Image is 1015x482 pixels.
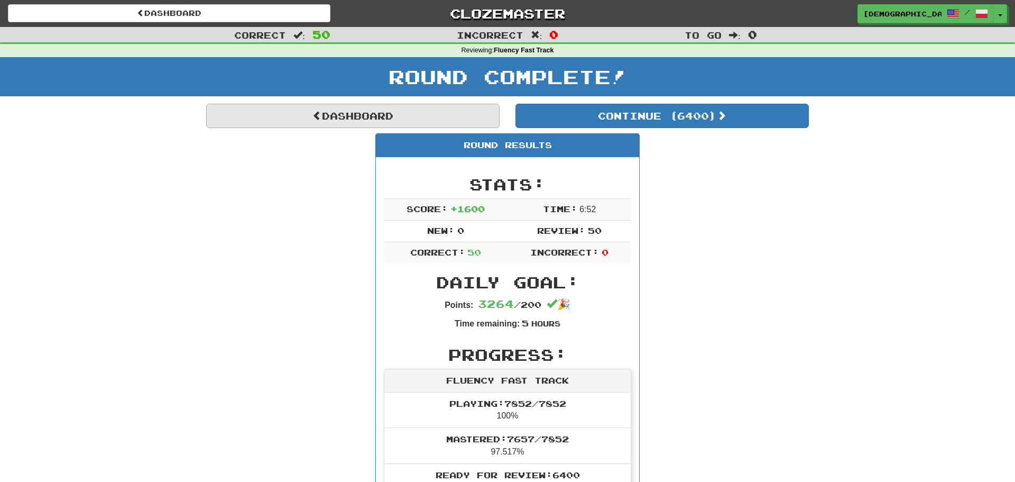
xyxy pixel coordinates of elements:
span: Correct: [410,247,465,257]
span: Incorrect [457,30,523,40]
strong: Time remaining: [455,319,520,328]
small: Hours [531,319,560,328]
span: Incorrect: [530,247,599,257]
span: To go [685,30,722,40]
strong: Points: [445,301,473,310]
span: : [729,31,741,40]
span: 0 [457,225,464,235]
span: [DEMOGRAPHIC_DATA] [863,9,942,19]
span: 0 [602,247,608,257]
h1: Round Complete! [4,66,1011,87]
a: Dashboard [206,104,500,128]
div: Fluency Fast Track [384,369,631,393]
a: Dashboard [8,4,330,22]
span: Review: [537,225,585,235]
li: 97.517% [384,428,631,464]
span: 50 [467,247,481,257]
span: Playing: 7852 / 7852 [449,398,566,408]
span: 0 [549,28,558,41]
span: + 1600 [450,204,485,214]
div: Round Results [376,134,639,157]
span: : [293,31,305,40]
span: New: [427,225,455,235]
span: 0 [748,28,757,41]
h2: Stats: [384,176,631,193]
button: Continue (6400) [515,104,809,128]
span: 50 [312,28,330,41]
a: [DEMOGRAPHIC_DATA] / [857,4,994,23]
span: 6 : 52 [579,205,596,214]
span: Time: [543,204,577,214]
a: Clozemaster [346,4,669,23]
span: Ready for Review: 6400 [436,470,580,480]
span: / 200 [478,299,541,310]
li: 100% [384,393,631,429]
strong: Fluency Fast Track [494,47,553,54]
span: 3264 [478,297,514,310]
span: / [965,8,970,16]
span: 5 [522,318,529,328]
span: Correct [234,30,286,40]
span: 🎉 [547,298,570,310]
span: 50 [588,225,602,235]
h2: Daily Goal: [384,274,631,291]
span: Mastered: 7657 / 7852 [446,434,569,444]
span: : [531,31,542,40]
span: Score: [407,204,448,214]
h2: Progress: [384,346,631,363]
